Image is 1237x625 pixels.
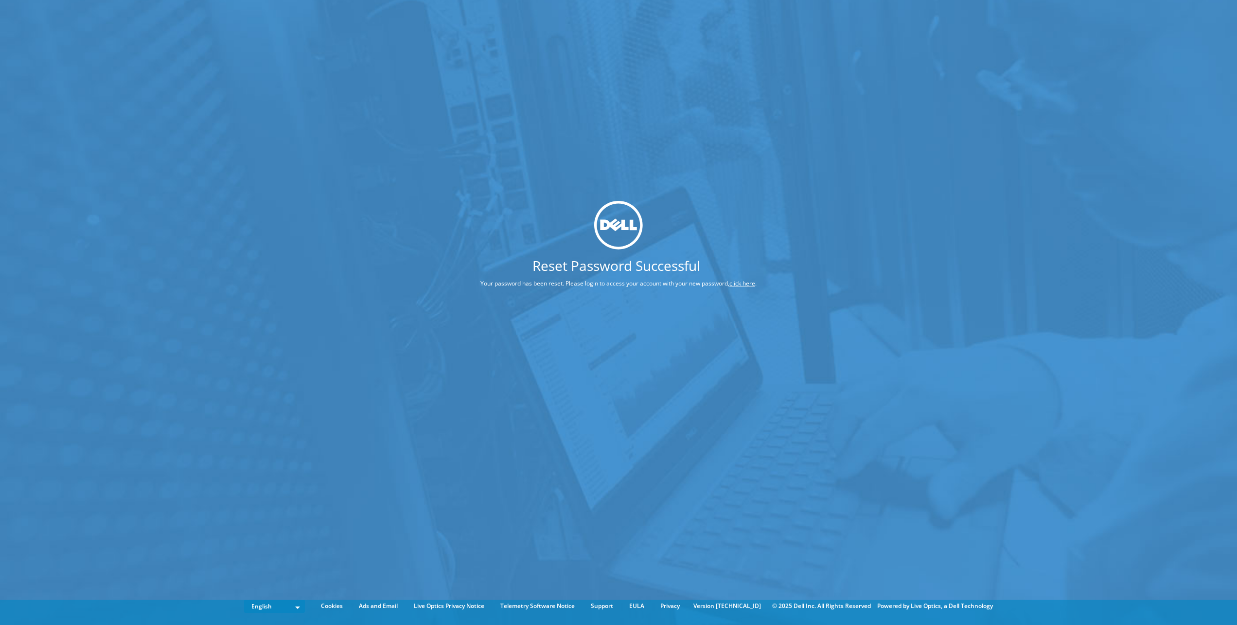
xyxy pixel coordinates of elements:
img: dell_svg_logo.svg [594,201,643,250]
a: Ads and Email [352,601,405,611]
a: Live Optics Privacy Notice [406,601,492,611]
li: © 2025 Dell Inc. All Rights Reserved [767,601,876,611]
a: click here [729,279,755,287]
a: Telemetry Software Notice [493,601,582,611]
li: Powered by Live Optics, a Dell Technology [877,601,993,611]
h1: Reset Password Successful [444,259,788,272]
a: EULA [622,601,652,611]
p: Your password has been reset. Please login to access your account with your new password, . [444,278,793,289]
a: Privacy [653,601,687,611]
a: Support [583,601,620,611]
li: Version [TECHNICAL_ID] [689,601,766,611]
a: Cookies [314,601,350,611]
